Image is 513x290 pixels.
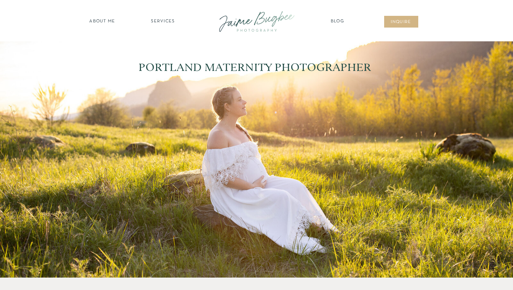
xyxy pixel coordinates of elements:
a: SERVICES [144,18,183,25]
a: about ME [88,18,117,25]
a: Blog [329,18,346,25]
a: inqUIre [387,19,415,26]
h1: PORTLAND MATERNITY PHOTOGRAPHER [138,61,375,72]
